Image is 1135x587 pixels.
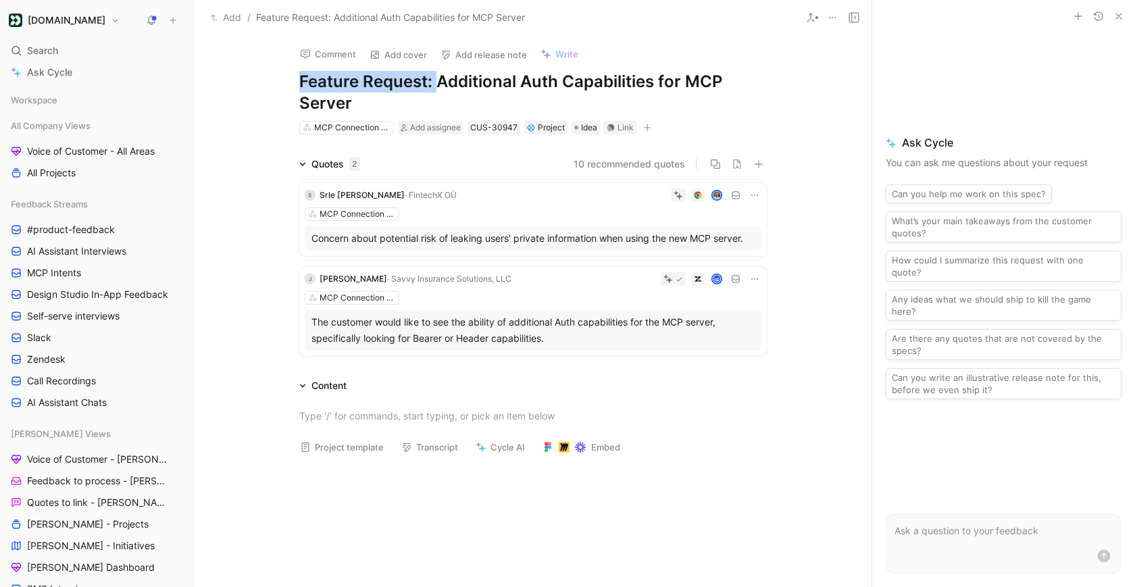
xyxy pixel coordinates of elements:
span: Quotes to link - [PERSON_NAME] [27,496,170,509]
img: Customer.io [9,14,22,27]
span: · FintechX OÜ [405,190,457,200]
div: Content [294,378,352,394]
button: Cycle AI [470,438,531,457]
a: Call Recordings [5,371,188,391]
a: All Projects [5,163,188,183]
div: Project [527,121,565,134]
span: All Projects [27,166,76,180]
img: avatar [712,275,721,284]
div: Workspace [5,90,188,110]
button: Write [534,45,584,63]
div: Search [5,41,188,61]
span: [PERSON_NAME] Dashboard [27,561,155,574]
div: Idea [572,121,600,134]
span: Srle [PERSON_NAME] [320,190,405,200]
span: Slack [27,331,51,344]
span: AI Assistant Interviews [27,245,126,258]
span: · Savvy Insurance Solutions, LLC [387,274,511,284]
button: Customer.io[DOMAIN_NAME] [5,11,123,30]
a: Design Studio In-App Feedback [5,284,188,305]
a: AI Assistant Chats [5,392,188,413]
span: Feature Request: Additional Auth Capabilities for MCP Server [256,9,525,26]
a: [PERSON_NAME] Dashboard [5,557,188,578]
button: What’s your main takeaways from the customer quotes? [886,211,1121,243]
a: Voice of Customer - All Areas [5,141,188,161]
span: [PERSON_NAME] - Initiatives [27,539,155,553]
button: Embed [536,438,626,457]
div: Feedback Streams#product-feedbackAI Assistant InterviewsMCP IntentsDesign Studio In-App FeedbackS... [5,194,188,413]
div: 2 [349,157,360,171]
a: Ask Cycle [5,62,188,82]
div: S [305,190,316,201]
span: All Company Views [11,119,91,132]
div: All Company Views [5,116,188,136]
button: How could I summarize this request with one quote? [886,251,1121,282]
div: MCP Connection Server [320,207,395,221]
a: #product-feedback [5,220,188,240]
div: 💠Project [524,121,567,134]
span: Write [555,48,578,60]
span: [PERSON_NAME] Views [11,427,111,440]
button: Any ideas what we should ship to kill the game here? [886,290,1121,321]
div: Content [311,378,347,394]
a: AI Assistant Interviews [5,241,188,261]
div: CUS-30947 [470,121,518,134]
a: Feedback to process - [PERSON_NAME] [5,471,188,491]
span: #product-feedback [27,223,115,236]
span: Design Studio In-App Feedback [27,288,168,301]
span: [PERSON_NAME] - Projects [27,517,149,531]
a: [PERSON_NAME] - Projects [5,514,188,534]
span: Feedback to process - [PERSON_NAME] [27,474,172,488]
a: Quotes to link - [PERSON_NAME] [5,492,188,513]
span: Call Recordings [27,374,96,388]
div: [PERSON_NAME] Views [5,424,188,444]
span: Feedback Streams [11,197,88,211]
span: Voice of Customer - All Areas [27,145,155,158]
span: Self-serve interviews [27,309,120,323]
div: Quotes [311,156,360,172]
span: Ask Cycle [27,64,72,80]
span: Zendesk [27,353,66,366]
button: Can you help me work on this spec? [886,184,1052,203]
span: Idea [581,121,597,134]
a: Slack [5,328,188,348]
div: J [305,274,316,284]
span: Voice of Customer - [PERSON_NAME] [27,453,171,466]
span: Workspace [11,93,57,107]
span: Search [27,43,58,59]
span: / [247,9,251,26]
div: Concern about potential risk of leaking users' private information when using the new MCP server. [311,230,755,247]
h1: [DOMAIN_NAME] [28,14,105,26]
a: Self-serve interviews [5,306,188,326]
button: Add [207,9,245,26]
button: Comment [294,45,362,63]
button: Project template [294,438,390,457]
a: [PERSON_NAME] - Initiatives [5,536,188,556]
button: Transcript [395,438,464,457]
span: Ask Cycle [886,134,1121,151]
span: AI Assistant Chats [27,396,107,409]
a: Voice of Customer - [PERSON_NAME] [5,449,188,469]
button: Are there any quotes that are not covered by the specs? [886,329,1121,360]
div: MCP Connection Server [314,121,390,134]
img: avatar [712,191,721,200]
a: Zendesk [5,349,188,369]
div: Quotes2 [294,156,365,172]
h1: Feature Request: Additional Auth Capabilities for MCP Server [299,71,767,114]
button: Add release note [434,45,533,64]
div: MCP Connection Server [320,291,395,305]
button: 10 recommended quotes [574,156,685,172]
div: All Company ViewsVoice of Customer - All AreasAll Projects [5,116,188,183]
span: MCP Intents [27,266,81,280]
button: Can you write an illustrative release note for this, before we even ship it? [886,368,1121,399]
p: You can ask me questions about your request [886,155,1121,171]
a: MCP Intents [5,263,188,283]
img: 💠 [527,124,535,132]
span: Add assignee [410,122,461,132]
div: Feedback Streams [5,194,188,214]
div: The customer would like to see the ability of additional Auth capabilities for the MCP server, sp... [311,314,755,347]
div: Link [617,121,634,134]
button: Add cover [363,45,433,64]
span: [PERSON_NAME] [320,274,387,284]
